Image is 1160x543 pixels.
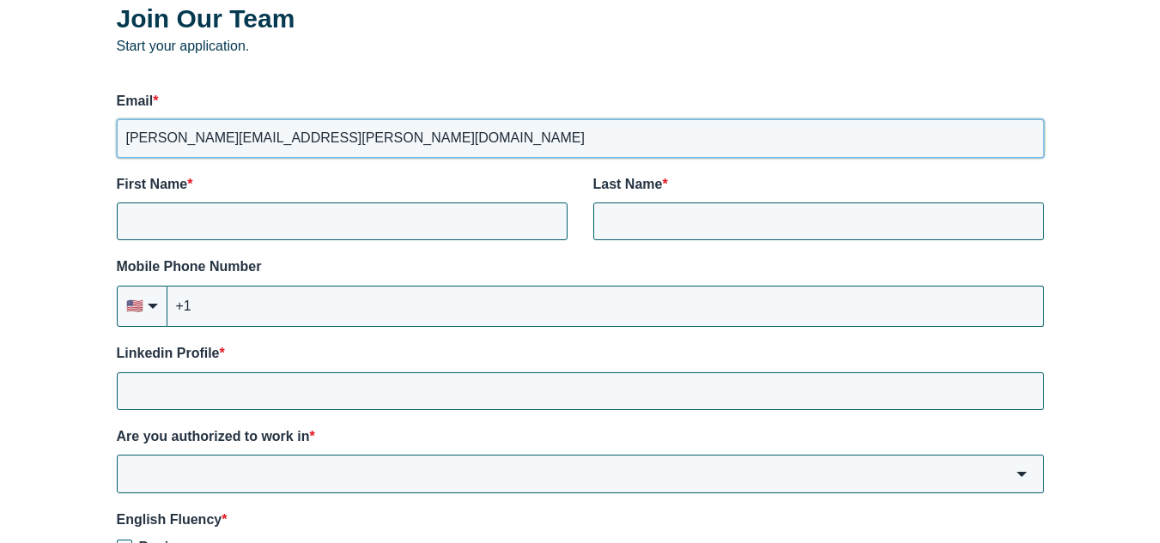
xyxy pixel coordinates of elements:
[117,346,220,360] span: Linkedin Profile
[117,259,262,274] span: Mobile Phone Number
[117,177,188,191] span: First Name
[117,94,154,108] span: Email
[117,4,295,33] strong: Join Our Team
[117,1,1044,55] p: Start your application.
[593,177,663,191] span: Last Name
[117,512,222,527] span: English Fluency
[117,429,310,443] span: Are you authorized to work in
[126,297,143,316] span: flag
